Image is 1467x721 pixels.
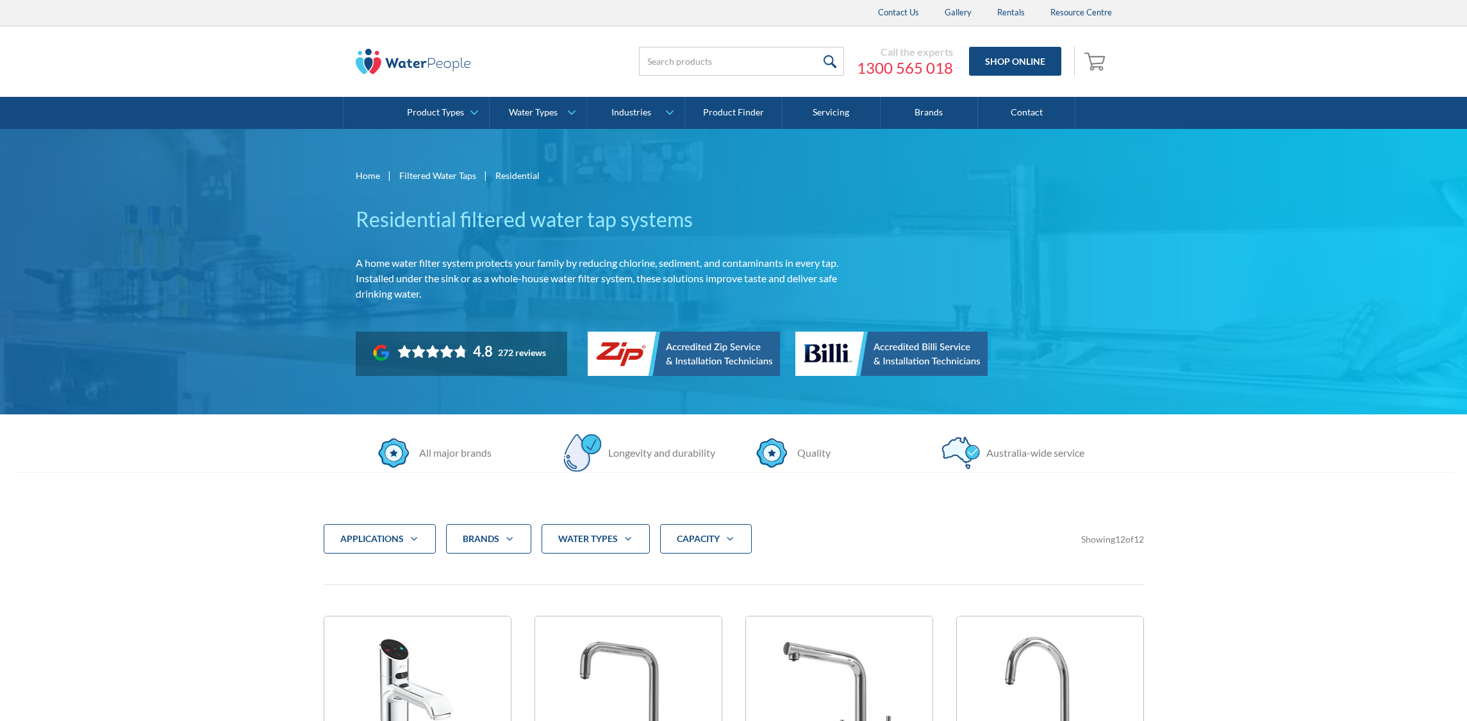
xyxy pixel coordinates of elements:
[969,47,1061,76] a: Shop Online
[639,47,844,76] input: Search products
[490,97,586,129] a: Water Types
[392,97,489,129] a: Product Types
[611,107,651,118] div: Industries
[857,58,953,78] a: 1300 565 018
[558,533,618,544] strong: water Types
[340,532,404,545] div: applications
[1084,51,1109,71] img: shopping cart
[356,255,848,301] p: A home water filter system protects your family by reducing chlorine, sediment, and contaminants ...
[356,169,380,182] a: Home
[413,445,492,461] div: All major brands
[791,445,831,461] div: Quality
[978,97,1075,129] a: Contact
[356,49,471,74] img: The Water People
[677,533,720,544] strong: CAPACITY
[498,348,546,358] div: 272 reviews
[980,445,1084,461] div: Australia-wide service
[1081,532,1144,546] div: Showing of
[324,524,436,554] div: applications
[542,524,650,554] div: water Types
[1115,534,1125,545] span: 12
[399,169,476,182] a: Filtered Water Taps
[1134,534,1144,545] span: 12
[324,524,1144,574] form: Filter 5
[602,445,715,461] div: Longevity and durability
[463,532,499,545] div: Brands
[587,97,684,129] a: Industries
[386,167,393,183] div: |
[397,343,493,360] div: Rating: 4.8 out of 5
[783,97,880,129] a: Servicing
[660,524,752,554] div: CAPACITY
[685,97,783,129] a: Product Finder
[495,169,540,182] div: Residential
[356,204,848,235] h1: Residential filtered water tap systems
[473,343,493,360] div: 4.8
[881,97,978,129] a: Brands
[446,524,531,554] div: Brands
[407,107,464,118] div: Product Types
[857,46,953,58] div: Call the experts
[509,107,558,118] div: Water Types
[1081,46,1112,77] a: Open cart
[483,167,489,183] div: |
